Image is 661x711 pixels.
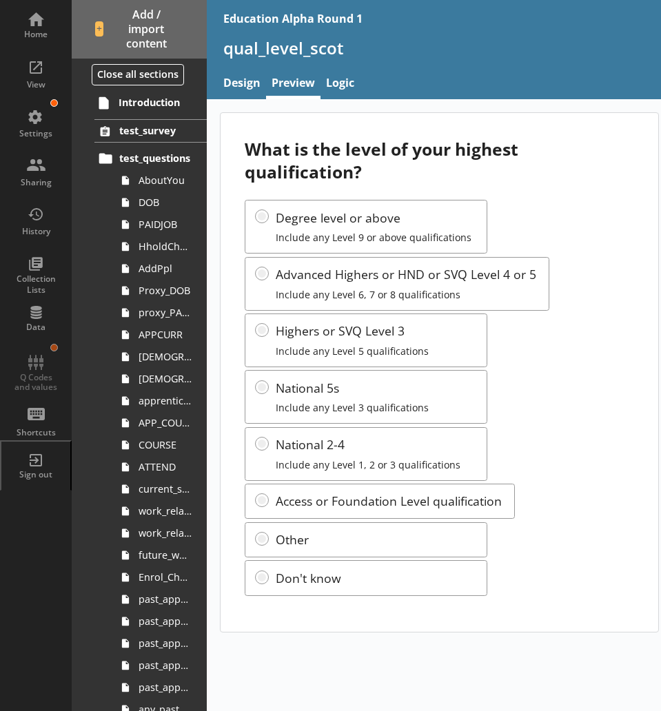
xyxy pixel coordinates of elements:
a: Logic [321,70,360,99]
span: HholdChk_16plus [139,240,192,253]
span: APP_COURSE [139,416,192,429]
span: AddPpl [139,262,192,275]
div: View [12,79,60,90]
span: [DEMOGRAPHIC_DATA]_soc2020_job_title [139,372,192,385]
div: Education Alpha Round 1 [223,11,363,26]
div: Collection Lists [12,274,60,295]
span: Proxy_DOB [139,284,192,297]
a: test_survey [94,119,207,143]
span: [DEMOGRAPHIC_DATA]_main_job [139,350,192,363]
a: [DEMOGRAPHIC_DATA]_soc2020_job_title [116,368,207,390]
a: APP_COURSE [116,412,207,434]
a: COURSE [116,434,207,456]
button: Close all sections [92,64,184,85]
div: Shortcuts [12,427,60,438]
span: Add / import content [95,8,184,50]
a: past_apprenticeship_level [116,655,207,677]
div: History [12,226,60,237]
span: past_apprenticeship_level_scot [139,681,192,694]
a: Introduction [94,92,207,114]
a: past_apprenticeship_level_scot [116,677,207,699]
span: test_survey [119,124,192,137]
a: AboutYou [116,169,207,192]
span: Enrol_Check [139,570,192,584]
span: COURSE [139,438,192,451]
div: Home [12,29,60,40]
span: past_apprenticeship_start [139,615,192,628]
a: work_related_education_4weeks [116,500,207,522]
a: past_apprenticeship_start [116,610,207,632]
a: past_apprenticeship_country [116,632,207,655]
span: PAIDJOB [139,218,192,231]
a: Proxy_DOB [116,280,207,302]
a: Enrol_Check [116,566,207,588]
a: PAIDJOB [116,214,207,236]
div: Data [12,322,60,333]
div: Sign out [12,469,60,480]
span: ATTEND [139,460,192,473]
span: current_study_for_qual [139,482,192,495]
a: APPCURR [116,324,207,346]
span: apprenticeship_sic2007_industry [139,394,192,407]
a: future_work_related_education_3m [116,544,207,566]
a: past_apprenticeships [116,588,207,610]
a: AddPpl [116,258,207,280]
span: future_work_related_education_3m [139,548,192,561]
span: proxy_PAIDJOB [139,306,192,319]
a: apprenticeship_sic2007_industry [116,390,207,412]
a: work_related_education_3m [116,522,207,544]
a: HholdChk_16plus [116,236,207,258]
span: past_apprenticeships [139,592,192,606]
a: Preview [266,70,321,99]
div: Sharing [12,177,60,188]
a: ATTEND [116,456,207,478]
a: test_questions [94,147,207,169]
a: DOB [116,192,207,214]
a: [DEMOGRAPHIC_DATA]_main_job [116,346,207,368]
span: DOB [139,196,192,209]
span: Introduction [119,96,192,109]
span: past_apprenticeship_level [139,659,192,672]
span: work_related_education_4weeks [139,504,192,517]
a: current_study_for_qual [116,478,207,500]
div: What is the level of your highest qualification? [245,138,633,183]
span: work_related_education_3m [139,526,192,539]
span: APPCURR [139,328,192,341]
span: AboutYou [139,174,192,187]
a: proxy_PAIDJOB [116,302,207,324]
a: Design [218,70,266,99]
div: Settings [12,128,60,139]
span: past_apprenticeship_country [139,637,192,650]
span: test_questions [119,152,192,165]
